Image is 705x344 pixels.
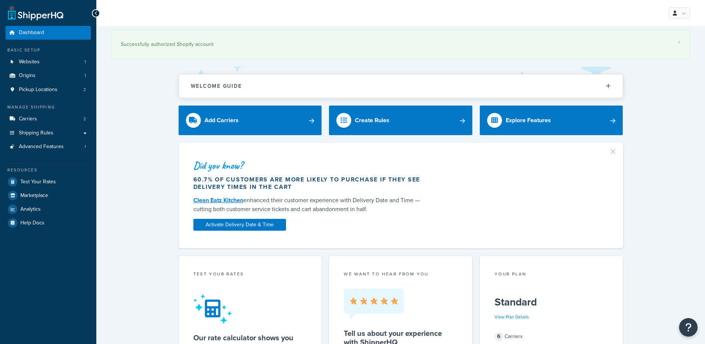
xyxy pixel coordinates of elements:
[6,83,91,97] a: Pickup Locations2
[495,314,529,320] a: View Plan Details
[19,116,37,122] span: Carriers
[193,271,307,279] div: Test your rates
[6,47,91,53] div: Basic Setup
[6,140,91,154] a: Advanced Features1
[179,106,322,135] a: Add Carriers
[6,112,91,126] li: Carriers
[193,219,286,231] a: Activate Delivery Date & Time
[83,116,86,122] span: 2
[179,74,623,98] button: Welcome Guide
[6,83,91,97] li: Pickup Locations
[495,271,608,279] div: Your Plan
[19,130,53,136] span: Shipping Rules
[495,332,503,341] span: 6
[121,39,681,50] div: Successfully authorized Shopify account
[6,189,91,202] a: Marketplace
[193,160,428,171] div: Did you know?
[6,203,91,216] a: Analytics
[495,296,608,308] h5: Standard
[480,106,623,135] a: Explore Features
[19,144,64,150] span: Advanced Features
[193,196,428,214] div: enhanced their customer experience with Delivery Date and Time — cutting both customer service ti...
[84,59,86,65] span: 1
[20,179,56,185] span: Test Your Rates
[20,193,48,199] span: Marketplace
[495,331,608,342] div: Carriers
[20,206,41,213] span: Analytics
[84,144,86,150] span: 1
[6,126,91,140] a: Shipping Rules
[193,196,243,204] a: Clean Eatz Kitchen
[19,87,57,93] span: Pickup Locations
[506,115,551,126] div: Explore Features
[355,115,389,126] div: Create Rules
[6,69,91,83] li: Origins
[6,69,91,83] a: Origins1
[329,106,472,135] a: Create Rules
[19,73,36,79] span: Origins
[679,318,698,337] button: Open Resource Center
[6,175,91,188] a: Test Your Rates
[20,220,44,226] span: Help Docs
[193,176,428,191] div: 60.7% of customers are more likely to purchase if they see delivery times in the cart
[6,140,91,154] li: Advanced Features
[191,83,242,89] h2: Welcome Guide
[6,55,91,69] li: Websites
[84,73,86,79] span: 1
[19,30,44,36] span: Dashboard
[6,55,91,69] a: Websites1
[6,104,91,110] div: Manage Shipping
[678,39,681,45] a: ×
[83,87,86,93] span: 2
[19,59,40,65] span: Websites
[204,115,239,126] div: Add Carriers
[6,26,91,40] a: Dashboard
[344,271,458,277] p: we want to hear from you
[6,112,91,126] a: Carriers2
[6,216,91,230] a: Help Docs
[6,167,91,173] div: Resources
